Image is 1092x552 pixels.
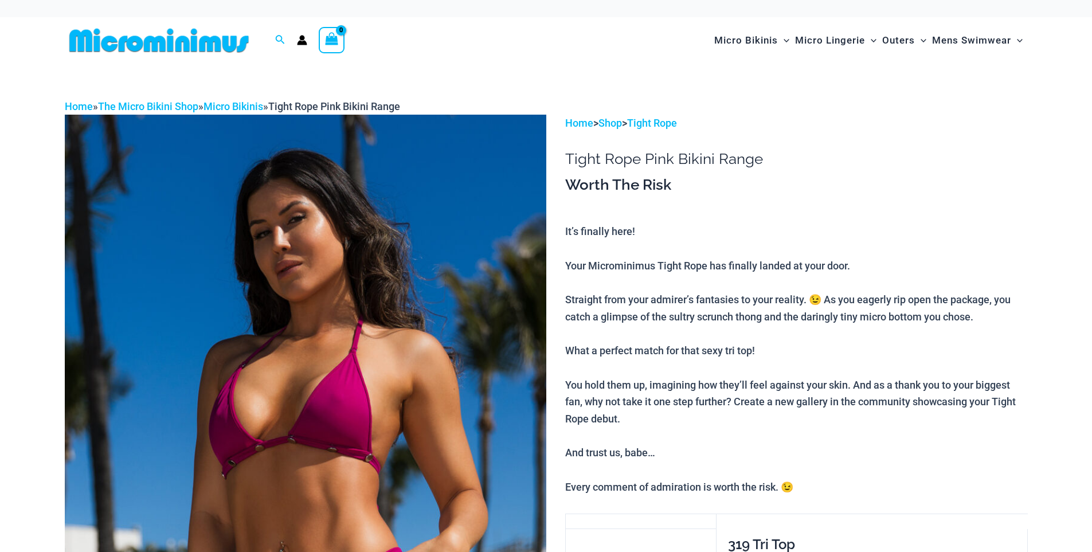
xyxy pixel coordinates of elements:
a: Micro Bikinis [203,100,263,112]
a: Micro LingerieMenu ToggleMenu Toggle [792,23,879,58]
p: It’s finally here! Your Microminimus Tight Rope has finally landed at your door. Straight from yo... [565,223,1027,495]
a: Shop [598,117,622,129]
span: » » » [65,100,400,112]
span: Mens Swimwear [932,26,1011,55]
a: Home [565,117,593,129]
span: Tight Rope Pink Bikini Range [268,100,400,112]
h1: Tight Rope Pink Bikini Range [565,150,1027,168]
span: Outers [882,26,915,55]
a: Home [65,100,93,112]
h3: Worth The Risk [565,175,1027,195]
span: Micro Bikinis [714,26,778,55]
a: Tight Rope [627,117,677,129]
a: Micro BikinisMenu ToggleMenu Toggle [711,23,792,58]
a: Mens SwimwearMenu ToggleMenu Toggle [929,23,1026,58]
a: View Shopping Cart, empty [319,27,345,53]
span: Menu Toggle [915,26,926,55]
a: OutersMenu ToggleMenu Toggle [879,23,929,58]
a: Search icon link [275,33,285,48]
span: Menu Toggle [778,26,789,55]
a: The Micro Bikini Shop [98,100,198,112]
span: Micro Lingerie [795,26,865,55]
nav: Site Navigation [710,21,1028,60]
img: MM SHOP LOGO FLAT [65,28,253,53]
a: Account icon link [297,35,307,45]
span: Menu Toggle [1011,26,1023,55]
span: Menu Toggle [865,26,876,55]
p: > > [565,115,1027,132]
